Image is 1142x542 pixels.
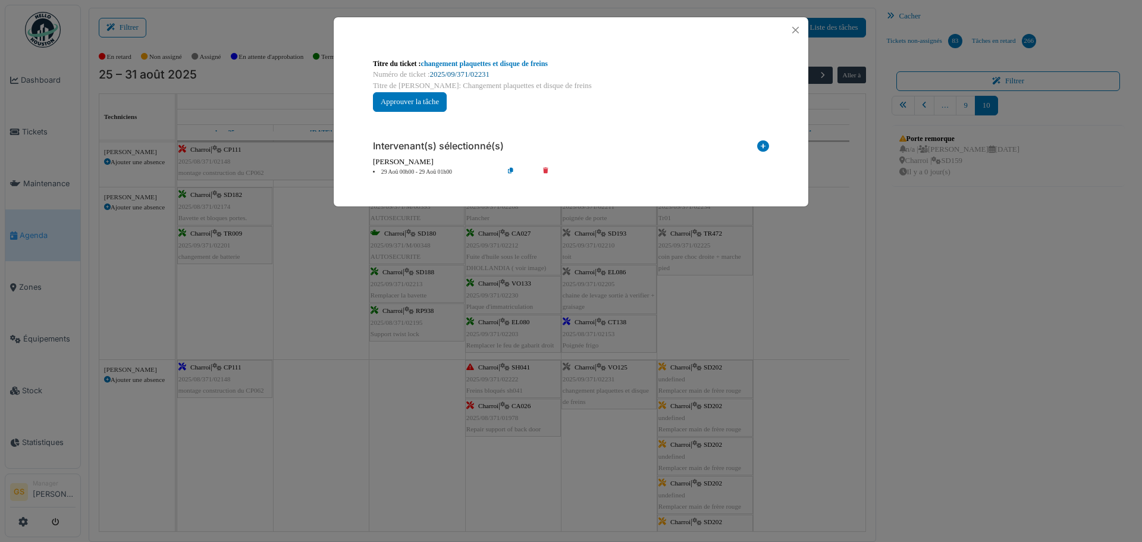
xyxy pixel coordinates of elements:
div: Titre de [PERSON_NAME]: Changement plaquettes et disque de freins [373,80,769,92]
button: Close [788,22,804,38]
button: Approuver la tâche [373,92,447,112]
div: Titre du ticket : [373,58,769,69]
a: changement plaquettes et disque de freins [421,59,548,68]
div: [PERSON_NAME] [373,156,769,168]
div: Numéro de ticket : [373,69,769,80]
li: 29 Aoû 00h00 - 29 Aoû 01h00 [367,168,503,177]
i: Ajouter [757,140,769,156]
h6: Intervenant(s) sélectionné(s) [373,140,504,152]
a: 2025/09/371/02231 [430,70,490,79]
